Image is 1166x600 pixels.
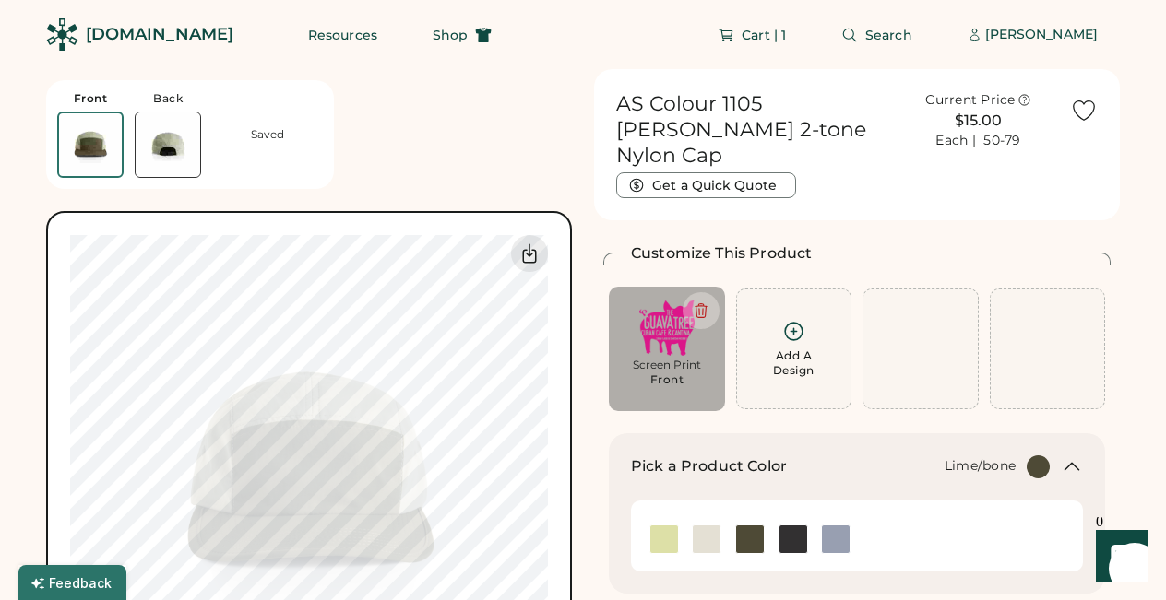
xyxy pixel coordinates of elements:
div: [PERSON_NAME] [985,26,1098,44]
h1: AS Colour 1105 [PERSON_NAME] 2-tone Nylon Cap [616,91,886,169]
div: Front [650,372,684,387]
div: Back [153,91,183,106]
img: Coal/black Swatch Image [779,525,807,553]
button: Cart | 1 [696,17,808,53]
img: Army/eucalyptus Swatch Image [736,525,764,553]
span: Search [865,29,912,41]
span: Cart | 1 [742,29,786,41]
button: Delete this decoration. [683,292,720,329]
span: Shop [433,29,468,41]
img: AS Colour 1105 Army/eucalyptus Front Thumbnail [59,113,122,176]
img: Ecru/coal Swatch Image [693,525,720,553]
img: Powder/navy Swatch Image [822,525,850,553]
div: Current Price [925,91,1015,110]
button: Resources [286,17,399,53]
div: Each | 50-79 [935,132,1020,150]
div: Lime/bone [945,457,1016,476]
div: Add A Design [773,348,815,378]
img: AS Colour 1105 Army/eucalyptus Back Thumbnail [136,112,200,177]
div: Powder/navy [822,525,850,553]
h2: Customize This Product [631,242,812,265]
h2: Pick a Product Color [631,455,787,477]
div: Download Front Mockup [511,235,548,272]
iframe: Front Chat [1078,517,1158,596]
div: Army/eucalyptus [736,525,764,553]
div: Front [74,91,108,106]
div: Saved [251,127,284,142]
img: Lime/bone Swatch Image [650,525,678,553]
button: Get a Quick Quote [616,172,796,198]
img: Rendered Logo - Screens [46,18,78,51]
div: $15.00 [898,110,1059,132]
button: Search [819,17,934,53]
div: Lime/bone [650,525,678,553]
div: Coal/black [779,525,807,553]
img: 2023ShirtLogo1colorpig_PINK.pdf [622,300,712,356]
div: [DOMAIN_NAME] [86,23,233,46]
button: Shop [410,17,514,53]
div: Ecru/coal [693,525,720,553]
div: Screen Print [622,358,712,372]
